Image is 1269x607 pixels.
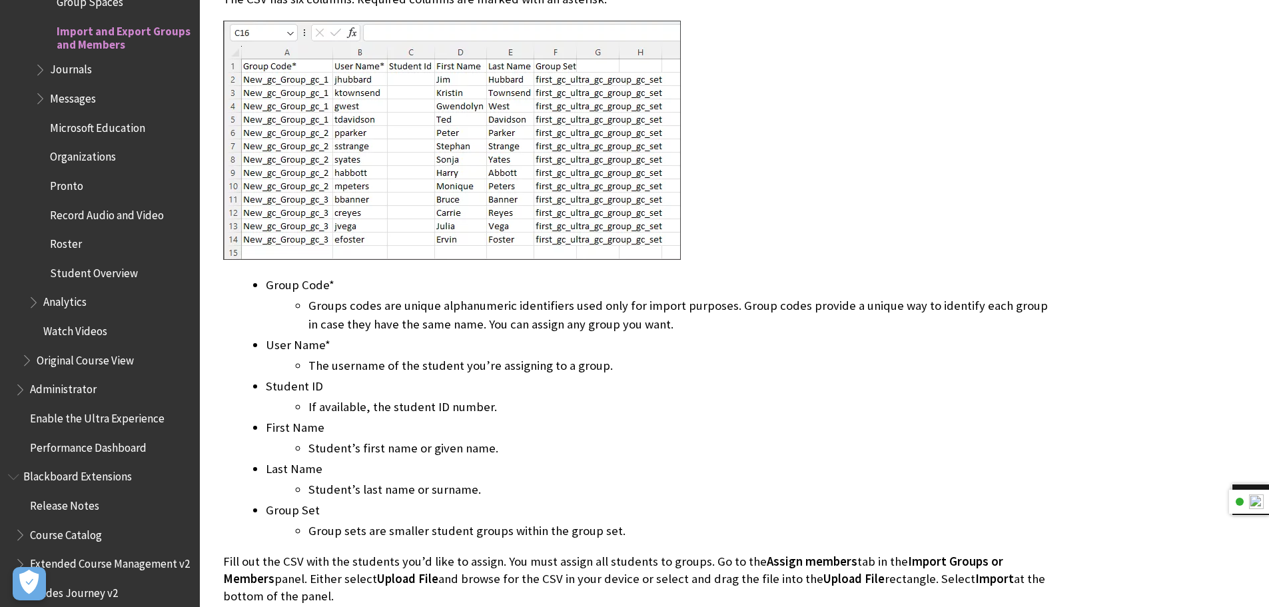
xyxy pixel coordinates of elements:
[30,524,102,542] span: Course Catalog
[223,554,1003,586] span: Import Groups or Members
[823,571,885,586] span: Upload File
[308,439,1049,458] li: Student’s first name or given name.
[30,553,190,571] span: Extended Course Management v2
[30,494,99,512] span: Release Notes
[308,522,1049,540] li: Group sets are smaller student groups within the group set.
[50,175,83,193] span: Pronto
[30,378,97,396] span: Administrator
[975,571,1014,586] span: Import
[50,59,92,77] span: Journals
[50,233,82,251] span: Roster
[37,349,134,367] span: Original Course View
[50,262,138,280] span: Student Overview
[50,87,96,105] span: Messages
[223,21,681,260] img: The CSV output of the Members template
[223,553,1049,606] p: Fill out the CSV with the students you’d like to assign. You must assign all students to groups. ...
[308,356,1049,375] li: The username of the student you’re assigning to a group.
[266,336,1049,375] li: User Name*
[308,297,1049,334] li: Groups codes are unique alphanumeric identifiers used only for import purposes. Group codes provi...
[50,145,116,163] span: Organizations
[13,567,46,600] button: Open Preferences
[266,501,1049,540] li: Group Set
[43,320,107,338] span: Watch Videos
[43,291,87,309] span: Analytics
[57,20,191,51] span: Import and Export Groups and Members
[50,117,145,135] span: Microsoft Education
[266,460,1049,499] li: Last Name
[30,436,147,454] span: Performance Dashboard
[30,407,165,425] span: Enable the Ultra Experience
[308,398,1049,416] li: If available, the student ID number.
[23,466,132,484] span: Blackboard Extensions
[308,480,1049,499] li: Student’s last name or surname.
[50,204,164,222] span: Record Audio and Video
[266,377,1049,416] li: Student ID
[377,571,438,586] span: Upload File
[767,554,857,569] span: Assign members
[266,276,1049,334] li: Group Code*
[30,582,118,600] span: Grades Journey v2
[266,418,1049,458] li: First Name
